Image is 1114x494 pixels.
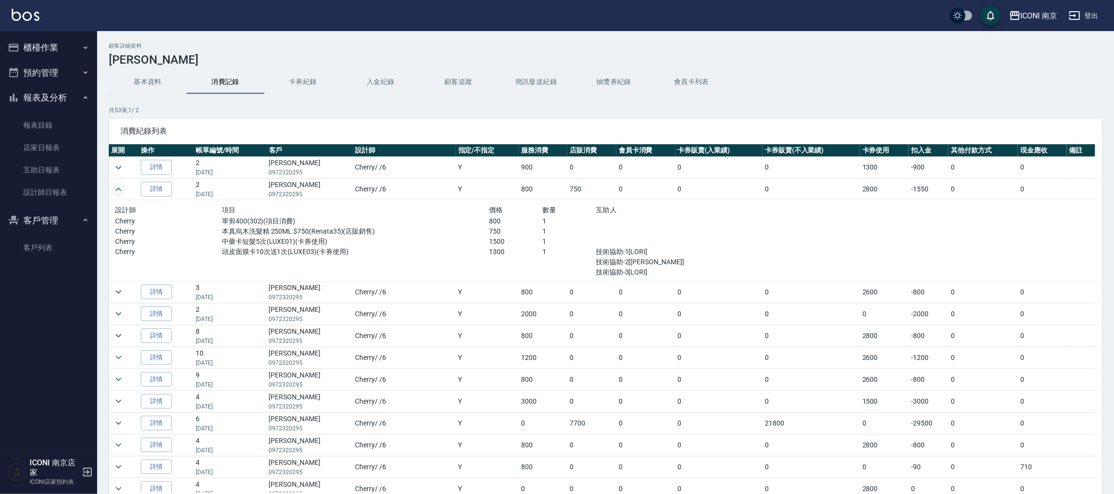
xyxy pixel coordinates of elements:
p: 1 [542,247,596,257]
td: 0 [1018,391,1066,412]
a: 詳情 [141,416,172,431]
p: 0972320295 [269,380,351,389]
p: [DATE] [196,358,264,367]
span: 設計師 [115,206,136,214]
h5: ICONI 南京店家 [30,458,79,477]
td: Y [456,456,519,477]
td: [PERSON_NAME] [267,456,353,477]
p: Cherry [115,247,222,257]
p: 0972320295 [269,168,351,177]
td: 0 [567,456,616,477]
button: expand row [111,350,126,365]
td: Y [456,391,519,412]
a: 詳情 [141,372,172,387]
td: 0 [860,303,909,324]
td: 0 [762,434,860,456]
td: 0 [616,391,675,412]
td: 0 [1018,325,1066,346]
td: 0 [675,325,762,346]
td: 2 [193,157,267,178]
th: 展開 [109,144,138,157]
button: expand row [111,307,126,321]
button: 顧客追蹤 [420,70,497,94]
td: Cherry / /6 [353,281,456,303]
td: 2800 [860,325,909,346]
td: 1300 [860,157,909,178]
td: Cherry / /6 [353,369,456,390]
p: 0972320295 [269,190,351,199]
td: 0 [762,157,860,178]
td: 0 [948,369,1018,390]
td: 21800 [762,412,860,434]
div: ICONI 南京 [1021,10,1058,22]
p: 0972320295 [269,446,351,455]
td: -800 [909,434,948,456]
a: 詳情 [141,328,172,343]
td: 10 [193,347,267,368]
td: 0 [567,434,616,456]
td: [PERSON_NAME] [267,391,353,412]
th: 客戶 [267,144,353,157]
p: [DATE] [196,468,264,477]
td: Cherry / /6 [353,412,456,434]
td: 0 [567,303,616,324]
td: 800 [519,456,567,477]
td: 0 [762,325,860,346]
td: 3000 [519,391,567,412]
p: [DATE] [196,315,264,324]
p: 0972320295 [269,424,351,433]
td: 0 [519,412,567,434]
td: 0 [616,281,675,303]
td: 0 [1018,347,1066,368]
p: [DATE] [196,424,264,433]
a: 互助日報表 [4,159,93,181]
a: 詳情 [141,438,172,453]
td: 0 [1018,179,1066,200]
td: 0 [948,325,1018,346]
p: 技術協助-2[[PERSON_NAME]] [596,257,756,267]
td: 0 [567,391,616,412]
p: 1 [542,226,596,237]
td: [PERSON_NAME] [267,347,353,368]
a: 詳情 [141,160,172,175]
td: 0 [762,281,860,303]
td: Cherry / /6 [353,391,456,412]
td: 0 [567,369,616,390]
button: expand row [111,394,126,409]
td: 0 [616,347,675,368]
td: 0 [616,325,675,346]
td: Cherry / /6 [353,434,456,456]
h3: [PERSON_NAME] [109,53,1102,67]
td: 8 [193,325,267,346]
p: 0972320295 [269,293,351,302]
th: 卡券販賣(入業績) [675,144,762,157]
button: 消費記錄 [186,70,264,94]
a: 詳情 [141,350,172,365]
th: 其他付款方式 [948,144,1018,157]
td: 0 [675,303,762,324]
a: 設計師日報表 [4,181,93,204]
td: Y [456,157,519,178]
p: Cherry [115,237,222,247]
td: [PERSON_NAME] [267,179,353,200]
td: -800 [909,325,948,346]
td: -900 [909,157,948,178]
span: 數量 [542,206,557,214]
td: 0 [675,281,762,303]
a: 詳情 [141,285,172,300]
td: 0 [762,391,860,412]
p: 750 [489,226,542,237]
td: 0 [567,325,616,346]
td: Y [456,179,519,200]
a: 詳情 [141,394,172,409]
p: 中藥卡短髮5次(LUXE01)(卡券使用) [222,237,489,247]
button: 報表及分析 [4,85,93,110]
td: 0 [762,369,860,390]
td: [PERSON_NAME] [267,369,353,390]
td: [PERSON_NAME] [267,412,353,434]
td: 800 [519,434,567,456]
p: 技術協助-3[LORI] [596,267,756,277]
p: Cherry [115,216,222,226]
td: 0 [675,369,762,390]
td: 0 [567,281,616,303]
